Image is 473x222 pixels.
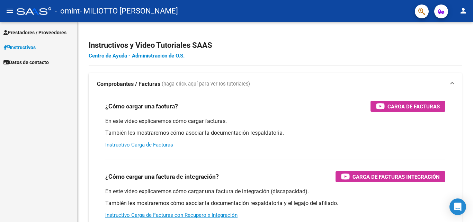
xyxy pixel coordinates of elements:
span: - MILIOTTO [PERSON_NAME] [80,3,178,19]
mat-icon: menu [6,7,14,15]
a: Instructivo Carga de Facturas [105,142,173,148]
button: Carga de Facturas [371,101,445,112]
p: En este video explicaremos cómo cargar facturas. [105,117,445,125]
p: También les mostraremos cómo asociar la documentación respaldatoria. [105,129,445,137]
span: Prestadores / Proveedores [3,29,66,36]
a: Instructivo Carga de Facturas con Recupero x Integración [105,212,238,218]
h3: ¿Cómo cargar una factura? [105,101,178,111]
a: Centro de Ayuda - Administración de O.S. [89,53,185,59]
strong: Comprobantes / Facturas [97,80,160,88]
span: - omint [55,3,80,19]
span: Instructivos [3,44,36,51]
mat-icon: person [459,7,467,15]
span: Carga de Facturas [387,102,440,111]
h2: Instructivos y Video Tutoriales SAAS [89,39,462,52]
span: Datos de contacto [3,59,49,66]
div: Open Intercom Messenger [449,198,466,215]
h3: ¿Cómo cargar una factura de integración? [105,172,219,181]
p: También les mostraremos cómo asociar la documentación respaldatoria y el legajo del afiliado. [105,199,445,207]
p: En este video explicaremos cómo cargar una factura de integración (discapacidad). [105,188,445,195]
button: Carga de Facturas Integración [336,171,445,182]
mat-expansion-panel-header: Comprobantes / Facturas (haga click aquí para ver los tutoriales) [89,73,462,95]
span: Carga de Facturas Integración [352,172,440,181]
span: (haga click aquí para ver los tutoriales) [162,80,250,88]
